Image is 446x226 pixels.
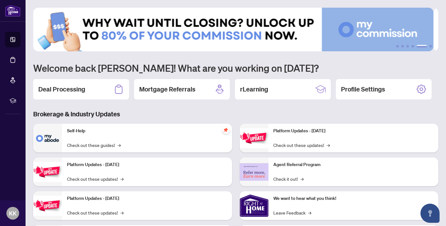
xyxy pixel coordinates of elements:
a: Check out these guides!→ [67,142,121,149]
p: Platform Updates - [DATE] [67,161,227,168]
img: Slide 4 [33,8,434,51]
h2: Profile Settings [341,85,385,94]
img: We want to hear what you think! [240,191,268,220]
img: Self-Help [33,124,62,152]
h2: Deal Processing [38,85,85,94]
img: logo [5,5,20,17]
span: pushpin [222,126,230,134]
p: We want to hear what you think! [274,195,434,202]
a: Check it out!→ [274,175,304,182]
button: 1 [396,45,399,47]
button: 5 [417,45,427,47]
span: → [308,209,312,216]
span: → [117,142,121,149]
h3: Brokerage & Industry Updates [33,110,438,119]
img: Platform Updates - September 16, 2025 [33,162,62,182]
button: 3 [406,45,409,47]
span: → [120,209,124,216]
p: Platform Updates - [DATE] [274,128,434,135]
button: Open asap [420,204,440,223]
p: Self-Help [67,128,227,135]
span: → [301,175,304,182]
h1: Welcome back [PERSON_NAME]! What are you working on [DATE]? [33,62,438,74]
span: KK [9,209,17,218]
img: Agent Referral Program [240,163,268,181]
h2: Mortgage Referrals [139,85,195,94]
a: Leave Feedback→ [274,209,312,216]
button: 4 [412,45,414,47]
p: Agent Referral Program [274,161,434,168]
button: 6 [429,45,432,47]
h2: rLearning [240,85,268,94]
a: Check out these updates!→ [67,209,124,216]
img: Platform Updates - July 21, 2025 [33,196,62,216]
img: Platform Updates - June 23, 2025 [240,128,268,148]
span: → [120,175,124,182]
button: 2 [401,45,404,47]
a: Check out these updates!→ [274,142,330,149]
p: Platform Updates - [DATE] [67,195,227,202]
a: Check out these updates!→ [67,175,124,182]
span: → [327,142,330,149]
